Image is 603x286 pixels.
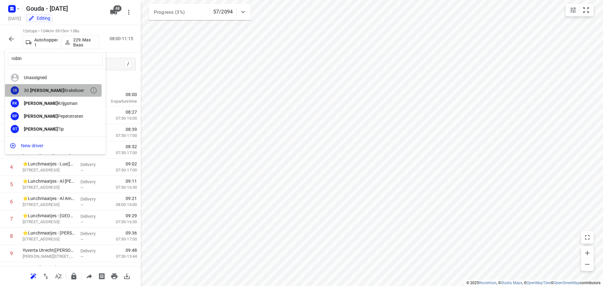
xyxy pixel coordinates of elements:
div: 3B [11,86,19,94]
input: Assign to... [8,52,103,65]
div: 30. Brakeboer [24,88,90,93]
div: RT [11,125,19,133]
b: [PERSON_NAME] [24,101,58,106]
div: Krijgsman [24,101,90,106]
div: Unassigned [24,75,90,80]
div: Unassigned [5,71,106,84]
div: RP[PERSON_NAME]Peperstraten [5,110,106,122]
div: 3B30.[PERSON_NAME]Brakeboer [5,84,106,97]
div: RP [11,112,19,120]
div: RK [11,99,19,107]
b: [PERSON_NAME] [24,127,58,132]
button: New driver [5,139,106,152]
div: RT[PERSON_NAME]Tip [5,122,106,135]
div: RK[PERSON_NAME]Krijgsman [5,97,106,110]
div: Peperstraten [24,114,90,119]
div: Tip [24,127,90,132]
b: [PERSON_NAME] [24,114,58,119]
div: Rv[PERSON_NAME]van Gennep [5,135,106,148]
b: [PERSON_NAME] [30,88,64,93]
